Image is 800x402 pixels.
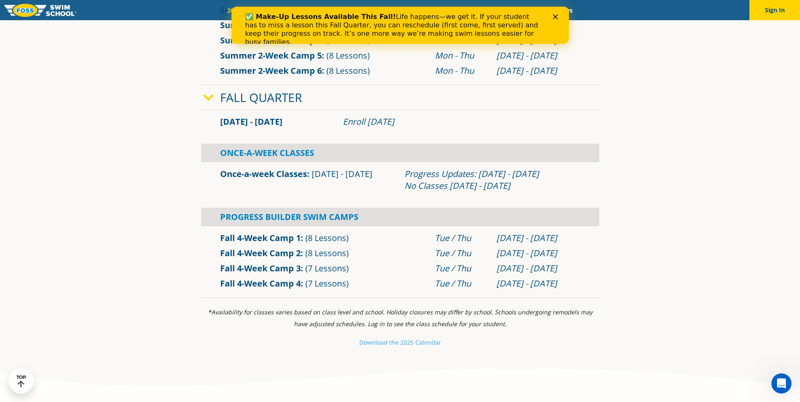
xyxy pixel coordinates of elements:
[496,232,580,244] div: [DATE] - [DATE]
[273,6,308,14] a: Schools
[326,35,370,46] span: (8 Lessons)
[220,65,322,76] a: Summer 2-Week Camp 6
[232,7,569,44] iframe: Intercom live chat banner
[326,50,370,61] span: (8 Lessons)
[220,89,302,105] a: Fall Quarter
[220,247,301,259] a: Fall 4-Week Camp 2
[220,50,322,61] a: Summer 2-Week Camp 5
[201,208,599,226] div: Progress Builder Swim Camps
[305,278,349,289] span: (7 Lessons)
[518,6,545,14] a: Blog
[220,35,322,46] a: Summer 2-Week Camp 4
[395,338,441,346] small: e 2025 Calendar
[305,263,349,274] span: (7 Lessons)
[382,6,429,14] a: About FOSS
[220,263,301,274] a: Fall 4-Week Camp 3
[220,278,301,289] a: Fall 4-Week Camp 4
[435,247,488,259] div: Tue / Thu
[496,278,580,289] div: [DATE] - [DATE]
[326,65,370,76] span: (8 Lessons)
[16,375,26,388] div: TOP
[220,6,273,14] a: 2025 Calendar
[404,168,580,192] div: Progress Updates: [DATE] - [DATE] No Classes [DATE] - [DATE]
[771,373,792,394] iframe: Intercom live chat
[220,116,283,127] span: [DATE] - [DATE]
[321,8,330,13] div: Close
[435,50,488,62] div: Mon - Thu
[13,6,310,40] div: Life happens—we get it. If your student has to miss a lesson this Fall Quarter, you can reschedul...
[435,65,488,77] div: Mon - Thu
[312,168,372,180] span: [DATE] - [DATE]
[496,50,580,62] div: [DATE] - [DATE]
[305,232,349,244] span: (8 Lessons)
[545,6,580,14] a: Careers
[305,247,349,259] span: (8 Lessons)
[201,144,599,162] div: Once-A-Week Classes
[359,338,395,346] small: Download th
[435,263,488,274] div: Tue / Thu
[435,232,488,244] div: Tue / Thu
[343,116,580,128] div: Enroll [DATE]
[220,232,301,244] a: Fall 4-Week Camp 1
[220,168,307,180] a: Once-a-week Classes
[4,4,76,17] img: FOSS Swim School Logo
[496,247,580,259] div: [DATE] - [DATE]
[429,6,519,14] a: Swim Like [PERSON_NAME]
[308,6,382,14] a: Swim Path® Program
[359,338,441,346] a: Download the 2025 Calendar
[208,308,593,328] i: *Availability for classes varies based on class level and school. Holiday closures may differ by ...
[496,65,580,77] div: [DATE] - [DATE]
[13,6,164,14] b: ✅ Make-Up Lessons Available This Fall!
[496,263,580,274] div: [DATE] - [DATE]
[220,19,322,31] a: Summer 2-Week Camp 3
[435,278,488,289] div: Tue / Thu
